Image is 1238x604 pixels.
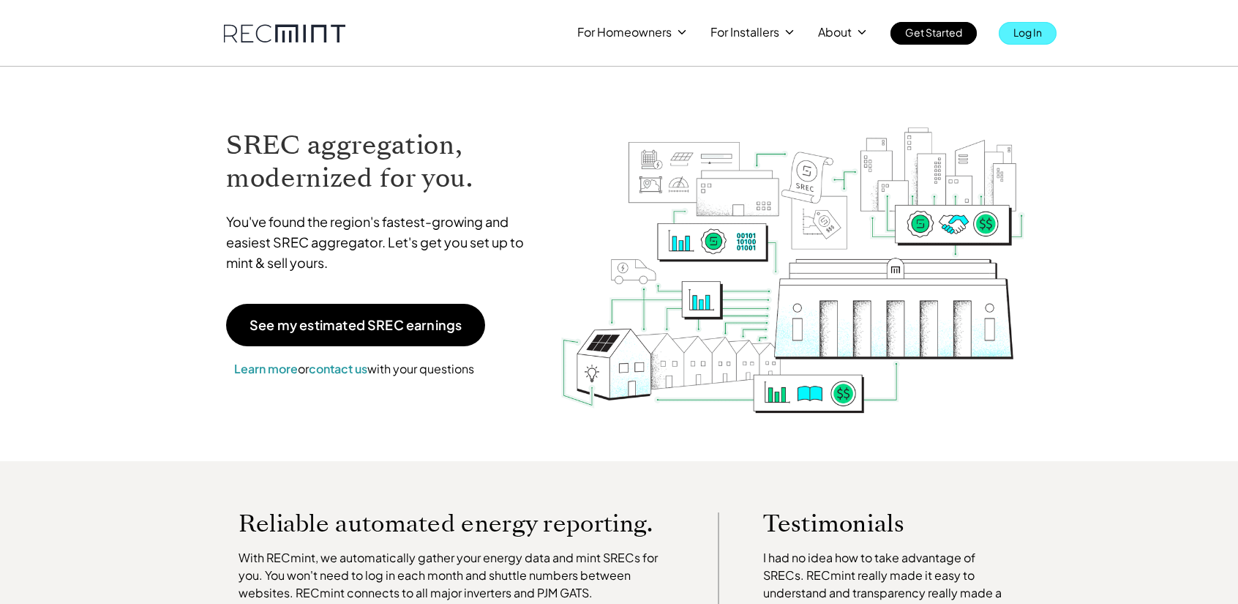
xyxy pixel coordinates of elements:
[1013,22,1042,42] p: Log In
[905,22,962,42] p: Get Started
[226,304,485,346] a: See my estimated SREC earnings
[890,22,977,45] a: Get Started
[763,512,981,534] p: Testimonials
[577,22,672,42] p: For Homeowners
[309,361,367,376] a: contact us
[818,22,852,42] p: About
[250,318,462,332] p: See my estimated SREC earnings
[234,361,298,376] a: Learn more
[226,359,482,379] p: or with your questions
[560,89,1027,417] img: RECmint value cycle
[239,549,675,602] p: With RECmint, we automatically gather your energy data and mint SRECs for you. You won't need to ...
[226,129,538,195] h1: SREC aggregation, modernized for you.
[239,512,675,534] p: Reliable automated energy reporting.
[226,212,538,273] p: You've found the region's fastest-growing and easiest SREC aggregator. Let's get you set up to mi...
[999,22,1057,45] a: Log In
[710,22,779,42] p: For Installers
